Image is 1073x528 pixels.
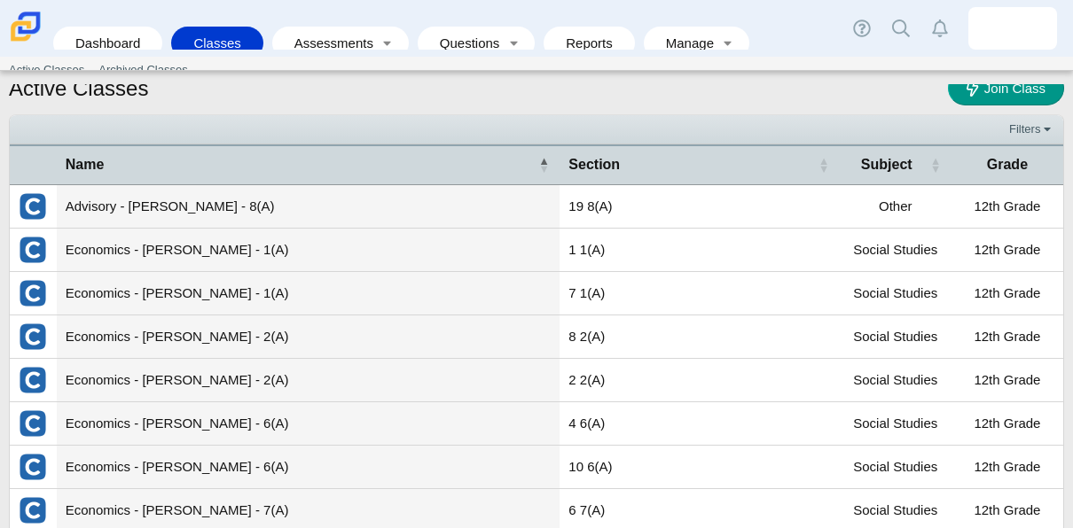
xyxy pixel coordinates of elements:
td: Social Studies [840,446,952,489]
a: Archived Classes [91,57,194,83]
img: External class connected through Clever [19,322,47,351]
a: Questions [427,27,501,59]
td: Social Studies [840,359,952,402]
td: 2 2(A) [560,359,839,402]
td: 19 8(A) [560,185,839,229]
td: Economics - [PERSON_NAME] - 6(A) [57,402,560,446]
img: External class connected through Clever [19,453,47,481]
img: External class connected through Clever [19,409,47,438]
td: Economics - [PERSON_NAME] - 6(A) [57,446,560,489]
a: Reports [552,27,626,59]
td: 1 1(A) [560,229,839,272]
a: Toggle expanded [375,27,400,59]
td: Advisory - [PERSON_NAME] - 8(A) [57,185,560,229]
td: 4 6(A) [560,402,839,446]
span: Section : Activate to sort [818,146,829,183]
a: Toggle expanded [501,27,526,59]
td: 12th Grade [952,402,1063,446]
td: 12th Grade [952,229,1063,272]
td: Economics - [PERSON_NAME] - 1(A) [57,229,560,272]
td: 12th Grade [952,359,1063,402]
a: Toggle expanded [716,27,740,59]
span: Join Class [984,81,1046,96]
span: Name : Activate to invert sorting [538,146,549,183]
a: Assessments [281,27,375,59]
td: 12th Grade [952,272,1063,315]
img: External class connected through Clever [19,366,47,394]
span: Subject [861,157,912,172]
td: Social Studies [840,402,952,446]
td: Social Studies [840,315,952,359]
span: Section [568,157,620,172]
td: Economics - [PERSON_NAME] - 1(A) [57,272,560,315]
span: Subject : Activate to sort [930,146,941,183]
td: 7 1(A) [560,272,839,315]
a: Alerts [920,9,959,48]
td: Economics - [PERSON_NAME] - 2(A) [57,315,560,359]
a: Carmen School of Science & Technology [7,33,44,48]
img: External class connected through Clever [19,496,47,524]
td: 12th Grade [952,315,1063,359]
td: Social Studies [840,272,952,315]
td: Economics - [PERSON_NAME] - 2(A) [57,359,560,402]
a: jeffery.guse.8A8lUa [968,7,1057,50]
h1: Active Classes [9,74,148,104]
td: 10 6(A) [560,446,839,489]
img: Carmen School of Science & Technology [7,8,44,45]
a: Dashboard [62,27,153,59]
a: Classes [180,27,254,59]
td: Other [840,185,952,229]
a: Join Class [948,71,1064,105]
span: Name [66,157,105,172]
td: 12th Grade [952,446,1063,489]
td: Social Studies [840,229,952,272]
a: Active Classes [2,57,91,83]
td: 12th Grade [952,185,1063,229]
img: jeffery.guse.8A8lUa [999,14,1027,43]
img: External class connected through Clever [19,236,47,264]
td: 8 2(A) [560,315,839,359]
a: Filters [1005,120,1059,138]
span: Grade [987,157,1028,172]
img: External class connected through Clever [19,192,47,221]
a: Manage [653,27,716,59]
img: External class connected through Clever [19,279,47,307]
